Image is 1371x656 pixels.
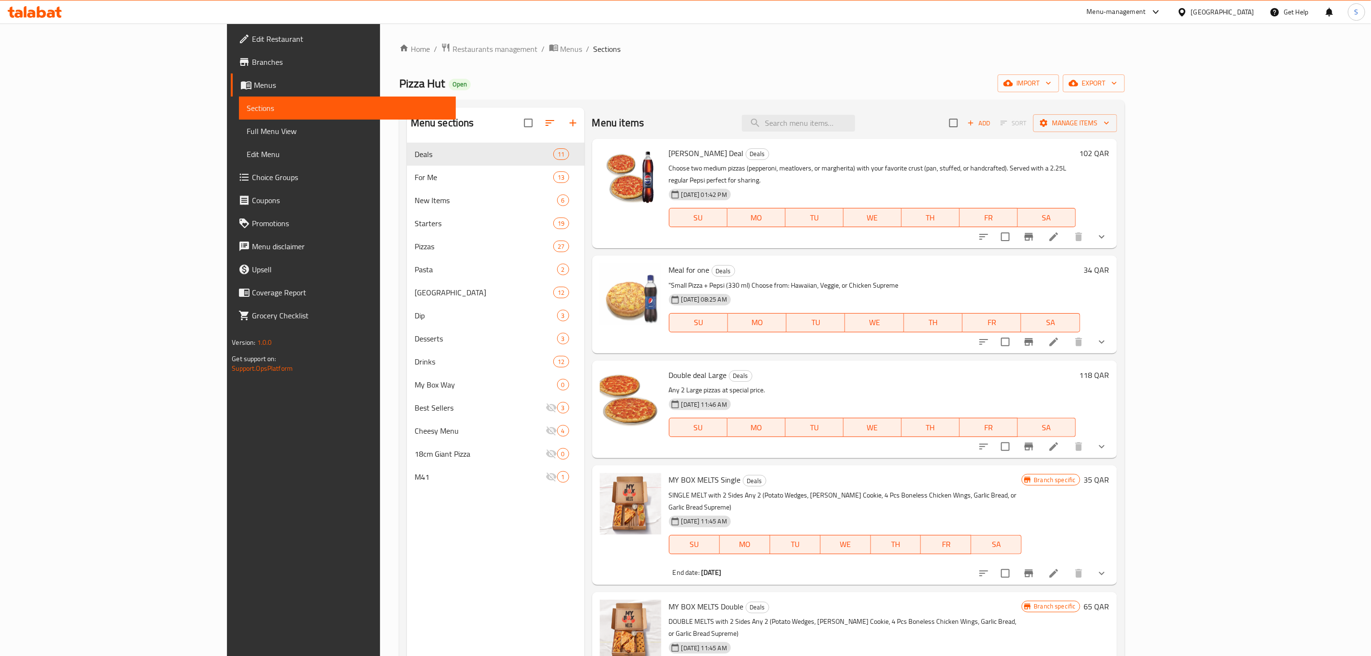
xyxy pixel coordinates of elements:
[407,212,584,235] div: Starters19
[586,43,590,55] li: /
[902,418,960,437] button: TH
[701,566,721,579] b: [DATE]
[557,333,569,344] div: items
[844,208,902,227] button: WE
[231,281,456,304] a: Coverage Report
[453,43,538,55] span: Restaurants management
[554,242,568,251] span: 27
[1048,231,1060,243] a: Edit menu item
[1090,330,1113,353] button: show more
[678,190,731,199] span: [DATE] 01:42 PM
[407,258,584,281] div: Pasta2
[1071,77,1117,89] span: export
[538,111,561,134] span: Sort sections
[1030,475,1079,485] span: Branch specific
[669,599,744,614] span: MY BOX MELTS Double
[746,602,769,613] div: Deals
[247,102,448,114] span: Sections
[746,148,769,160] div: Deals
[546,402,557,413] svg: Inactive section
[821,535,871,554] button: WE
[239,143,456,166] a: Edit Menu
[415,333,557,344] div: Desserts
[712,266,735,277] span: Deals
[407,235,584,258] div: Pizzas27
[252,56,448,68] span: Branches
[553,356,569,367] div: items
[727,418,786,437] button: MO
[669,368,727,382] span: Double deal Large
[558,403,569,413] span: 3
[546,471,557,483] svg: Inactive section
[995,227,1015,247] span: Select to update
[729,370,752,381] span: Deals
[407,419,584,442] div: Cheesy Menu4
[731,211,782,225] span: MO
[252,194,448,206] span: Coupons
[1067,330,1090,353] button: delete
[407,465,584,488] div: M411
[557,402,569,413] div: items
[441,43,538,55] a: Restaurants management
[964,116,994,131] button: Add
[669,263,710,277] span: Meal for one
[1017,562,1040,585] button: Branch-specific-item
[849,316,900,329] span: WE
[415,264,557,275] span: Pasta
[1191,7,1254,17] div: [GEOGRAPHIC_DATA]
[254,79,448,91] span: Menus
[558,380,569,389] span: 0
[600,263,661,325] img: Meal for one
[252,218,448,229] span: Promotions
[1030,602,1079,611] span: Branch specific
[729,370,752,382] div: Deals
[415,241,554,252] span: Pizzas
[972,225,995,248] button: sort-choices
[669,313,728,332] button: SU
[678,400,731,409] span: [DATE] 11:46 AM
[1022,421,1072,435] span: SA
[252,264,448,275] span: Upsell
[669,616,1022,640] p: DOUBLE MELTS with 2 Sides Any 2 (Potato Wedges, [PERSON_NAME] Cookie, 4 Pcs Boneless Chicken Wing...
[669,473,741,487] span: MY BOX MELTS Single
[746,602,769,613] span: Deals
[415,425,546,437] span: Cheesy Menu
[407,327,584,350] div: Desserts3
[252,33,448,45] span: Edit Restaurant
[407,442,584,465] div: 18cm Giant Pizza0
[407,304,584,327] div: Dip3
[231,304,456,327] a: Grocery Checklist
[553,171,569,183] div: items
[407,139,584,492] nav: Menu sections
[449,79,471,90] div: Open
[742,115,855,132] input: search
[906,421,956,435] span: TH
[669,535,720,554] button: SU
[845,313,904,332] button: WE
[415,356,554,367] span: Drinks
[558,426,569,436] span: 4
[553,148,569,160] div: items
[557,448,569,460] div: items
[415,471,546,483] span: M41
[554,288,568,297] span: 12
[847,211,898,225] span: WE
[786,208,844,227] button: TU
[964,211,1014,225] span: FR
[546,425,557,437] svg: Inactive section
[415,148,554,160] div: Deals
[415,402,546,413] span: Best Sellers
[561,111,584,134] button: Add section
[1017,330,1040,353] button: Branch-specific-item
[557,425,569,437] div: items
[407,189,584,212] div: New Items6
[669,146,744,160] span: [PERSON_NAME] Deal
[732,316,783,329] span: MO
[904,313,963,332] button: TH
[925,537,967,551] span: FR
[558,449,569,459] span: 0
[966,316,1017,329] span: FR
